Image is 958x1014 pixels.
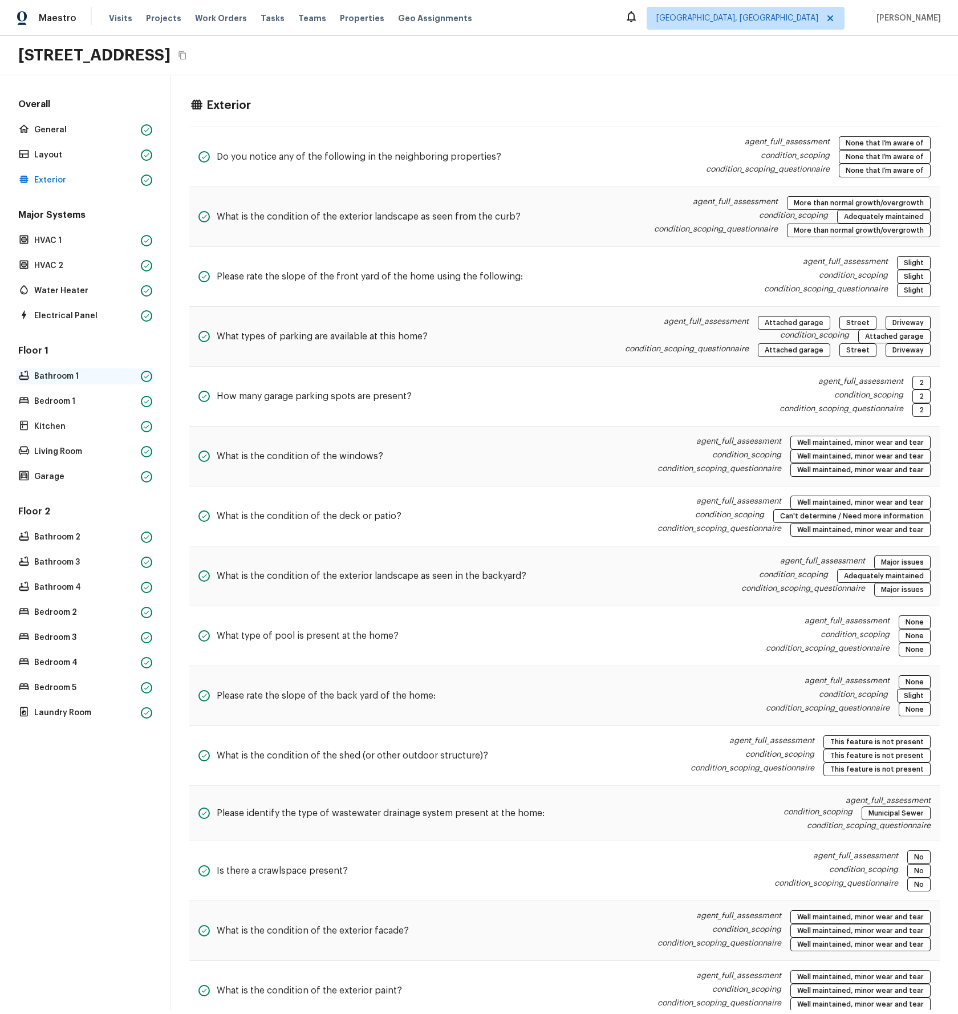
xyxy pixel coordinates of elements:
[34,421,136,432] p: Kitchen
[217,510,401,522] h5: What is the condition of the deck or patio?
[217,807,545,820] h5: Please identify the type of wastewater drainage system present at the home:
[872,13,941,24] span: [PERSON_NAME]
[39,13,76,24] span: Maestro
[217,570,526,582] h5: What is the condition of the exterior landscape as seen in the backyard?
[888,344,928,356] span: Driveway
[16,209,155,224] h5: Major Systems
[829,864,898,878] p: condition_scoping
[766,703,890,716] p: condition_scoping_questionnaire
[877,557,928,568] span: Major issues
[16,505,155,520] h5: Floor 2
[790,225,928,236] span: More than normal growth/overgrowth
[793,464,928,476] span: Well maintained, minor wear and tear
[398,13,472,24] span: Geo Assignments
[217,749,488,762] h5: What is the condition of the shed (or other outdoor structure)?
[657,997,781,1011] p: condition_scoping_questionnaire
[34,396,136,407] p: Bedroom 1
[217,630,399,642] h5: What type of pool is present at the home?
[654,224,778,237] p: condition_scoping_questionnaire
[766,643,890,656] p: condition_scoping_questionnaire
[915,391,928,402] span: 2
[696,910,781,924] p: agent_full_assessment
[664,316,749,330] p: agent_full_assessment
[761,344,827,356] span: Attached garage
[793,999,928,1010] span: Well maintained, minor wear and tear
[821,629,890,643] p: condition_scoping
[877,584,928,595] span: Major issues
[34,532,136,543] p: Bathroom 2
[818,376,903,390] p: agent_full_assessment
[864,808,928,819] span: Municipal Sewer
[695,509,764,523] p: condition_scoping
[34,557,136,568] p: Bathroom 3
[696,970,781,984] p: agent_full_assessment
[902,644,928,655] span: None
[793,911,928,923] span: Well maintained, minor wear and tear
[759,569,828,583] p: condition_scoping
[780,403,903,417] p: condition_scoping_questionnaire
[657,523,781,537] p: condition_scoping_questionnaire
[784,820,931,832] p: condition_scoping_questionnaire
[693,196,778,210] p: agent_full_assessment
[900,257,928,269] span: Slight
[34,632,136,643] p: Bedroom 3
[206,98,251,113] h4: Exterior
[915,404,928,416] span: 2
[888,317,928,328] span: Driveway
[784,795,931,806] p: agent_full_assessment
[217,390,412,403] h5: How many garage parking spots are present?
[657,463,781,477] p: condition_scoping_questionnaire
[34,657,136,668] p: Bedroom 4
[34,471,136,482] p: Garage
[625,343,749,357] p: condition_scoping_questionnaire
[900,271,928,282] span: Slight
[298,13,326,24] span: Teams
[902,676,928,688] span: None
[803,256,888,270] p: agent_full_assessment
[34,707,136,719] p: Laundry Room
[902,616,928,628] span: None
[840,211,928,222] span: Adequately maintained
[826,736,928,748] span: This feature is not present
[691,762,814,776] p: condition_scoping_questionnaire
[656,13,818,24] span: [GEOGRAPHIC_DATA], [GEOGRAPHIC_DATA]
[217,865,348,877] h5: Is there a crawlspace present?
[793,925,928,936] span: Well maintained, minor wear and tear
[34,371,136,382] p: Bathroom 1
[745,136,830,150] p: agent_full_assessment
[780,330,849,343] p: condition_scoping
[195,13,247,24] span: Work Orders
[900,690,928,701] span: Slight
[729,735,814,749] p: agent_full_assessment
[776,510,928,522] span: Can't determine / Need more information
[34,175,136,186] p: Exterior
[793,437,928,448] span: Well maintained, minor wear and tear
[696,436,781,449] p: agent_full_assessment
[741,583,865,597] p: condition_scoping_questionnaire
[706,164,830,177] p: condition_scoping_questionnaire
[790,197,928,209] span: More than normal growth/overgrowth
[34,582,136,593] p: Bathroom 4
[696,496,781,509] p: agent_full_assessment
[712,984,781,997] p: condition_scoping
[793,939,928,950] span: Well maintained, minor wear and tear
[793,497,928,508] span: Well maintained, minor wear and tear
[16,344,155,359] h5: Floor 1
[34,235,136,246] p: HVAC 1
[340,13,384,24] span: Properties
[217,210,521,223] h5: What is the condition of the exterior landscape as seen from the curb?
[842,137,928,149] span: None that I’m aware of
[784,806,853,820] p: condition_scoping
[745,749,814,762] p: condition_scoping
[16,98,155,113] h5: Overall
[793,971,928,983] span: Well maintained, minor wear and tear
[842,165,928,176] span: None that I’m aware of
[826,750,928,761] span: This feature is not present
[842,317,874,328] span: Street
[910,879,928,890] span: No
[712,924,781,938] p: condition_scoping
[34,285,136,297] p: Water Heater
[217,270,523,283] h5: Please rate the slope of the front yard of the home using the following:
[900,285,928,296] span: Slight
[915,377,928,388] span: 2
